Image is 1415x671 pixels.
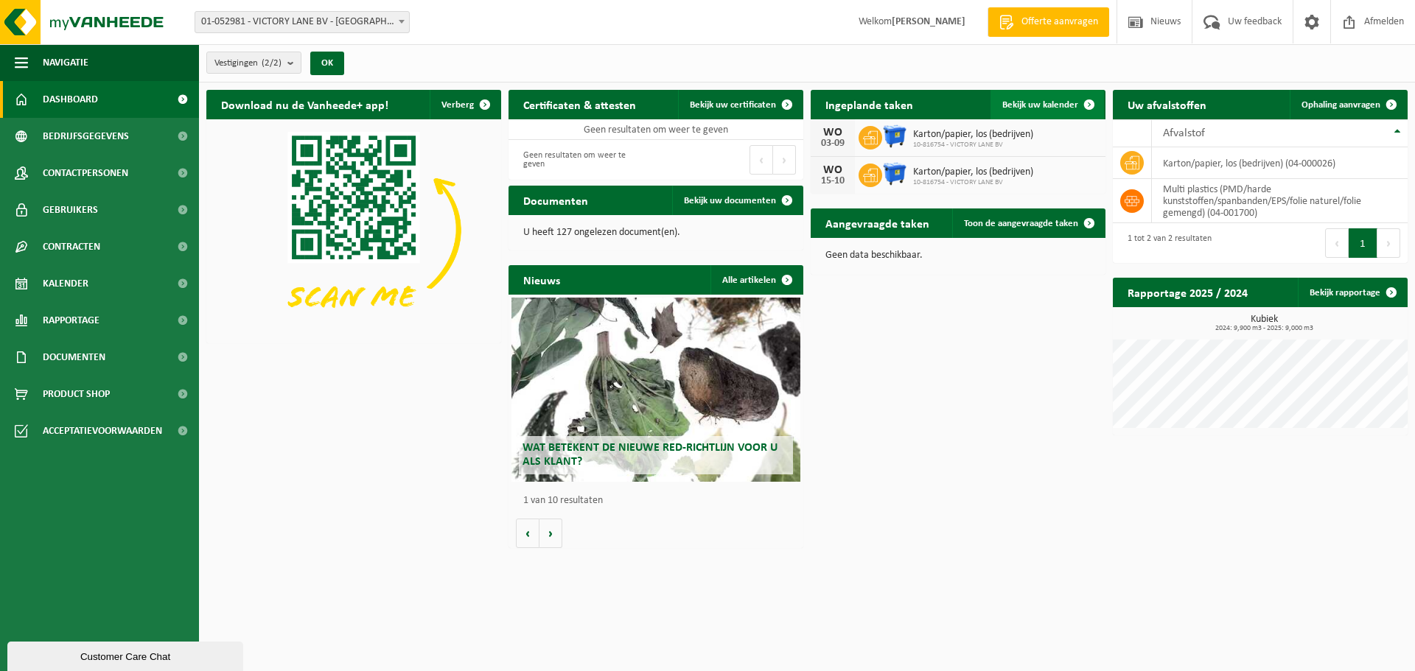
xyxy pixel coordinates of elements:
button: 1 [1349,228,1377,258]
div: WO [818,127,848,138]
button: Verberg [430,90,500,119]
div: WO [818,164,848,176]
div: 1 tot 2 van 2 resultaten [1120,227,1212,259]
span: Karton/papier, los (bedrijven) [913,129,1033,141]
span: Bekijk uw documenten [684,196,776,205]
div: 03-09 [818,138,848,149]
span: 2024: 9,900 m3 - 2025: 9,000 m3 [1120,325,1408,332]
span: Bedrijfsgegevens [43,118,129,155]
span: Afvalstof [1163,127,1205,139]
p: 1 van 10 resultaten [523,496,796,506]
iframe: chat widget [7,639,246,671]
div: Geen resultaten om weer te geven [516,144,649,176]
a: Offerte aanvragen [988,7,1109,37]
a: Bekijk uw kalender [990,90,1104,119]
span: Acceptatievoorwaarden [43,412,162,449]
button: Next [773,145,796,175]
button: Next [1377,228,1400,258]
div: 15-10 [818,176,848,186]
span: Bekijk uw kalender [1002,100,1078,110]
span: Contracten [43,228,100,265]
count: (2/2) [262,58,282,68]
span: Rapportage [43,302,99,339]
img: Download de VHEPlus App [206,119,501,340]
p: U heeft 127 ongelezen document(en). [523,228,789,238]
button: OK [310,52,344,75]
span: 10-816754 - VICTORY LANE BV [913,141,1033,150]
span: Offerte aanvragen [1018,15,1102,29]
img: WB-1100-HPE-BE-01 [882,161,907,186]
a: Wat betekent de nieuwe RED-richtlijn voor u als klant? [511,298,800,482]
button: Volgende [539,519,562,548]
span: Wat betekent de nieuwe RED-richtlijn voor u als klant? [523,442,778,468]
span: Vestigingen [214,52,282,74]
h3: Kubiek [1120,315,1408,332]
a: Bekijk uw documenten [672,186,802,215]
span: 10-816754 - VICTORY LANE BV [913,178,1033,187]
td: Geen resultaten om weer te geven [509,119,803,140]
span: Contactpersonen [43,155,128,192]
h2: Ingeplande taken [811,90,928,119]
span: Toon de aangevraagde taken [964,219,1078,228]
span: 01-052981 - VICTORY LANE BV - ROESELARE [195,11,410,33]
button: Vestigingen(2/2) [206,52,301,74]
span: Kalender [43,265,88,302]
td: karton/papier, los (bedrijven) (04-000026) [1152,147,1408,179]
h2: Aangevraagde taken [811,208,944,237]
img: WB-1100-HPE-BE-01 [882,124,907,149]
a: Toon de aangevraagde taken [952,208,1104,238]
a: Ophaling aanvragen [1290,90,1406,119]
span: Dashboard [43,81,98,118]
td: multi plastics (PMD/harde kunststoffen/spanbanden/EPS/folie naturel/folie gemengd) (04-001700) [1152,179,1408,223]
h2: Uw afvalstoffen [1113,90,1221,119]
a: Bekijk rapportage [1298,278,1406,307]
h2: Download nu de Vanheede+ app! [206,90,403,119]
h2: Documenten [509,186,603,214]
a: Bekijk uw certificaten [678,90,802,119]
h2: Nieuws [509,265,575,294]
span: Karton/papier, los (bedrijven) [913,166,1033,178]
strong: [PERSON_NAME] [892,16,965,27]
span: Verberg [441,100,474,110]
h2: Rapportage 2025 / 2024 [1113,278,1262,306]
a: Alle artikelen [710,265,802,295]
button: Previous [1325,228,1349,258]
span: Documenten [43,339,105,376]
h2: Certificaten & attesten [509,90,651,119]
p: Geen data beschikbaar. [825,250,1091,261]
span: Gebruikers [43,192,98,228]
button: Vorige [516,519,539,548]
span: 01-052981 - VICTORY LANE BV - ROESELARE [195,12,409,32]
button: Previous [750,145,773,175]
span: Bekijk uw certificaten [690,100,776,110]
span: Ophaling aanvragen [1302,100,1380,110]
span: Product Shop [43,376,110,412]
span: Navigatie [43,44,88,81]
